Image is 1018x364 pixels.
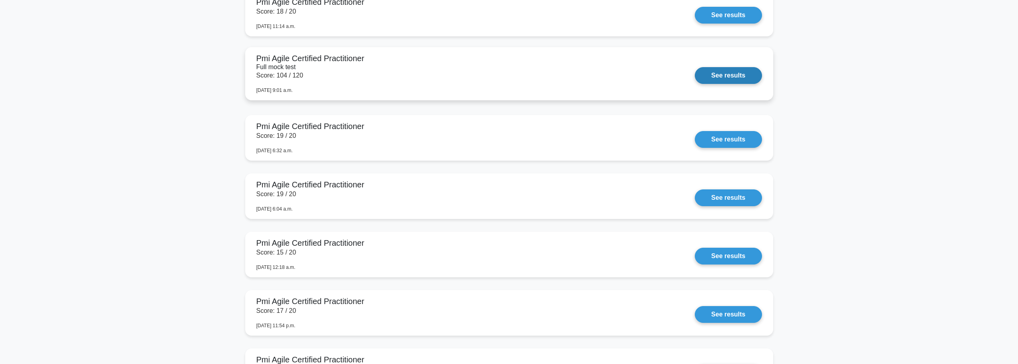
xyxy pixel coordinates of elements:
[695,7,762,24] a: See results
[695,248,762,265] a: See results
[695,306,762,323] a: See results
[695,189,762,206] a: See results
[695,131,762,148] a: See results
[695,67,762,84] a: See results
